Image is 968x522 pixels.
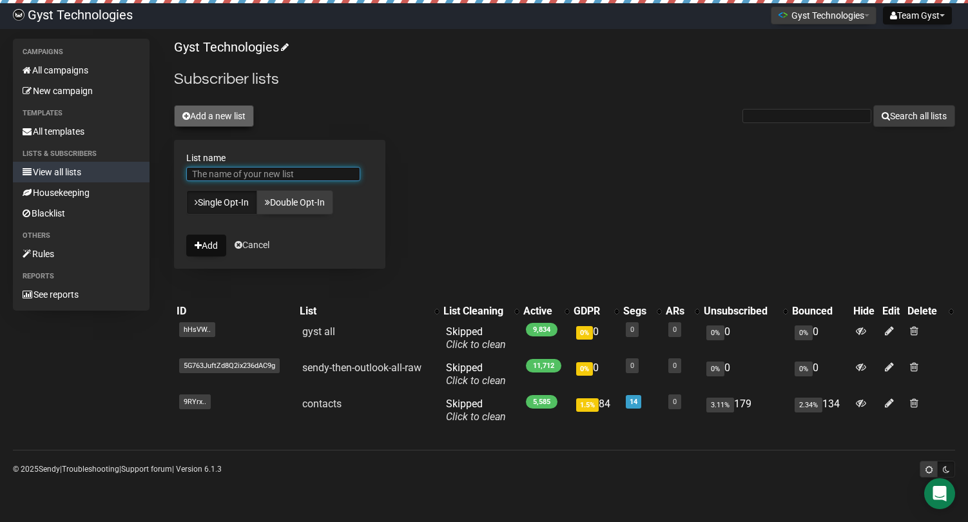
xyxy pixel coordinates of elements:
[630,325,634,334] a: 0
[39,465,60,474] a: Sendy
[300,305,428,318] div: List
[13,106,150,121] li: Templates
[792,305,848,318] div: Bounced
[174,105,254,127] button: Add a new list
[13,203,150,224] a: Blacklist
[62,465,119,474] a: Troubleshooting
[789,356,851,392] td: 0
[666,305,688,318] div: ARs
[778,10,788,20] img: 1.png
[571,302,621,320] th: GDPR: No sort applied, activate to apply an ascending sort
[621,302,664,320] th: Segs: No sort applied, activate to apply an ascending sort
[701,320,789,356] td: 0
[673,362,677,370] a: 0
[701,356,789,392] td: 0
[883,6,952,24] button: Team Gyst
[630,398,637,406] a: 14
[441,302,521,320] th: List Cleaning: No sort applied, activate to apply an ascending sort
[574,305,608,318] div: GDPR
[673,325,677,334] a: 0
[13,462,222,476] p: © 2025 | | | Version 6.1.3
[526,323,557,336] span: 9,834
[795,325,813,340] span: 0%
[701,392,789,429] td: 179
[882,305,902,318] div: Edit
[446,398,506,423] span: Skipped
[446,374,506,387] a: Click to clean
[706,325,724,340] span: 0%
[571,356,621,392] td: 0
[186,167,360,181] input: The name of your new list
[13,284,150,305] a: See reports
[446,362,506,387] span: Skipped
[302,362,421,374] a: sendy-then-outlook-all-raw
[576,362,593,376] span: 0%
[663,302,701,320] th: ARs: No sort applied, activate to apply an ascending sort
[630,362,634,370] a: 0
[179,394,211,409] span: 9RYrx..
[704,305,776,318] div: Unsubscribed
[576,398,599,412] span: 1.5%
[795,362,813,376] span: 0%
[571,320,621,356] td: 0
[13,182,150,203] a: Housekeeping
[795,398,822,412] span: 2.34%
[789,302,851,320] th: Bounced: No sort applied, sorting is disabled
[297,302,441,320] th: List: No sort applied, activate to apply an ascending sort
[13,269,150,284] li: Reports
[851,302,880,320] th: Hide: No sort applied, sorting is disabled
[905,302,955,320] th: Delete: No sort applied, activate to apply an ascending sort
[623,305,651,318] div: Segs
[706,398,734,412] span: 3.11%
[186,190,257,215] a: Single Opt-In
[13,244,150,264] a: Rules
[186,235,226,256] button: Add
[853,305,877,318] div: Hide
[446,338,506,351] a: Click to clean
[789,392,851,429] td: 134
[13,81,150,101] a: New campaign
[13,60,150,81] a: All campaigns
[179,322,215,337] span: hHsVW..
[771,6,876,24] button: Gyst Technologies
[257,190,333,215] a: Double Opt-In
[174,68,955,91] h2: Subscriber lists
[571,392,621,429] td: 84
[907,305,942,318] div: Delete
[873,105,955,127] button: Search all lists
[13,9,24,21] img: 4bbcbfc452d929a90651847d6746e700
[523,305,559,318] div: Active
[880,302,905,320] th: Edit: No sort applied, sorting is disabled
[174,39,287,55] a: Gyst Technologies
[443,305,508,318] div: List Cleaning
[789,320,851,356] td: 0
[521,302,572,320] th: Active: No sort applied, activate to apply an ascending sort
[924,478,955,509] div: Open Intercom Messenger
[177,305,295,318] div: ID
[302,325,335,338] a: gyst all
[526,359,561,372] span: 11,712
[235,240,269,250] a: Cancel
[446,325,506,351] span: Skipped
[13,162,150,182] a: View all lists
[446,411,506,423] a: Click to clean
[576,326,593,340] span: 0%
[302,398,342,410] a: contacts
[174,302,297,320] th: ID: No sort applied, sorting is disabled
[13,121,150,142] a: All templates
[526,395,557,409] span: 5,585
[13,228,150,244] li: Others
[701,302,789,320] th: Unsubscribed: No sort applied, activate to apply an ascending sort
[121,465,172,474] a: Support forum
[179,358,280,373] span: 5G763JuftZd8Q2ix236dAC9g
[673,398,677,406] a: 0
[13,146,150,162] li: Lists & subscribers
[13,44,150,60] li: Campaigns
[186,152,373,164] label: List name
[706,362,724,376] span: 0%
